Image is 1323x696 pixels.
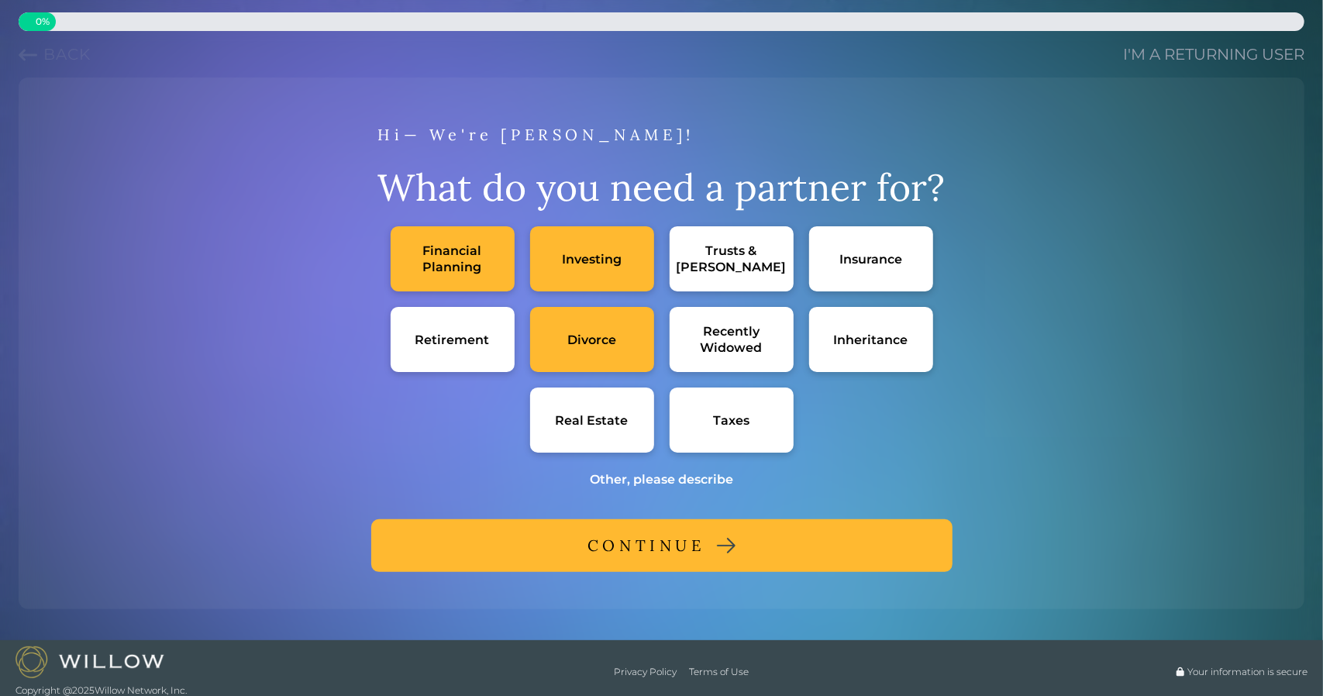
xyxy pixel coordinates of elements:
div: Other, please describe [590,471,733,488]
div: Financial Planning [406,243,499,275]
div: What do you need a partner for? [378,164,946,211]
div: Insurance [839,251,902,267]
div: CONTINUE [587,532,705,560]
span: 0 % [19,16,50,28]
div: 0% complete [19,12,56,31]
div: Divorce [567,332,616,348]
a: I'm a returning user [1123,43,1304,65]
button: Previous question [19,43,91,65]
div: Recently Widowed [685,323,778,356]
div: Taxes [713,412,749,429]
div: Trusts & [PERSON_NAME] [677,243,787,275]
a: Privacy Policy [614,666,677,678]
img: Willow logo [16,646,164,678]
div: Real Estate [556,412,629,429]
button: CONTINUE [371,519,953,572]
span: Back [43,45,91,64]
div: Investing [562,251,622,267]
a: Terms of Use [689,666,749,678]
span: Your information is secure [1187,666,1307,678]
div: Retirement [415,332,490,348]
div: Hi— We're [PERSON_NAME]! [378,121,946,149]
div: Inheritance [834,332,908,348]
